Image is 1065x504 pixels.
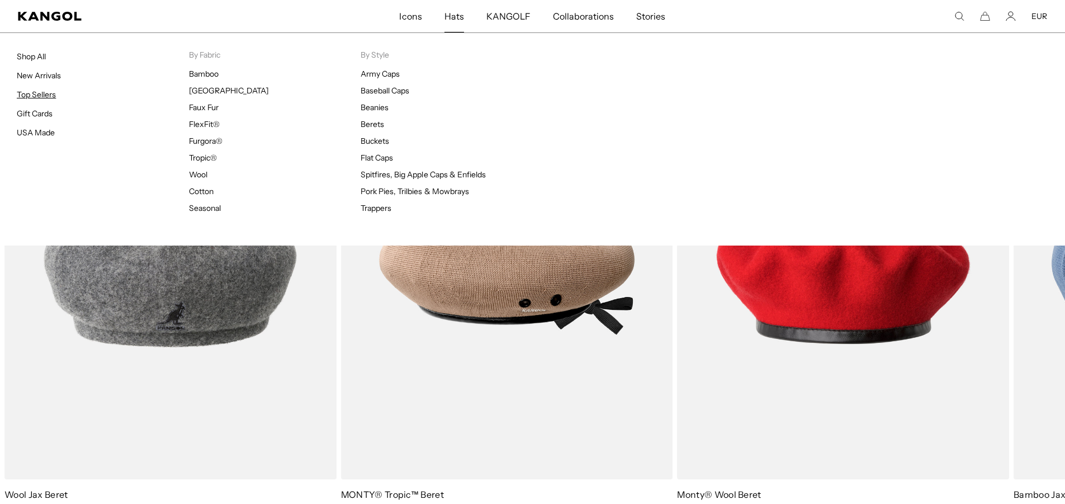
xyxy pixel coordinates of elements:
[341,489,444,500] a: MONTY® Tropic™ Beret
[189,86,269,96] a: [GEOGRAPHIC_DATA]
[677,489,761,500] a: Monty® Wool Beret
[361,186,469,196] a: Pork Pies, Trilbies & Mowbrays
[189,69,219,79] a: Bamboo
[17,70,61,81] a: New Arrivals
[954,11,964,21] summary: Search here
[4,63,337,479] img: Wool Jax Beret
[361,169,486,180] a: Spitfires, Big Apple Caps & Enfields
[189,186,214,196] a: Cotton
[4,489,68,500] a: Wool Jax Beret
[189,102,219,112] a: Faux Fur
[189,169,207,180] a: Wool
[189,119,220,129] a: FlexFit®
[361,69,400,79] a: Army Caps
[18,12,265,21] a: Kangol
[189,136,223,146] a: Furgora®
[17,128,55,138] a: USA Made
[17,90,56,100] a: Top Sellers
[189,153,217,163] a: Tropic®
[361,50,533,60] p: By Style
[361,119,384,129] a: Berets
[341,63,673,479] img: MONTY® Tropic™ Beret
[361,136,389,146] a: Buckets
[980,11,990,21] button: Cart
[1031,11,1047,21] button: EUR
[361,203,391,213] a: Trappers
[1006,11,1016,21] a: Account
[361,153,393,163] a: Flat Caps
[17,51,46,62] a: Shop All
[677,63,1009,479] img: Monty® Wool Beret
[17,109,53,119] a: Gift Cards
[189,50,361,60] p: By Fabric
[189,203,221,213] a: Seasonal
[361,86,409,96] a: Baseball Caps
[361,102,389,112] a: Beanies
